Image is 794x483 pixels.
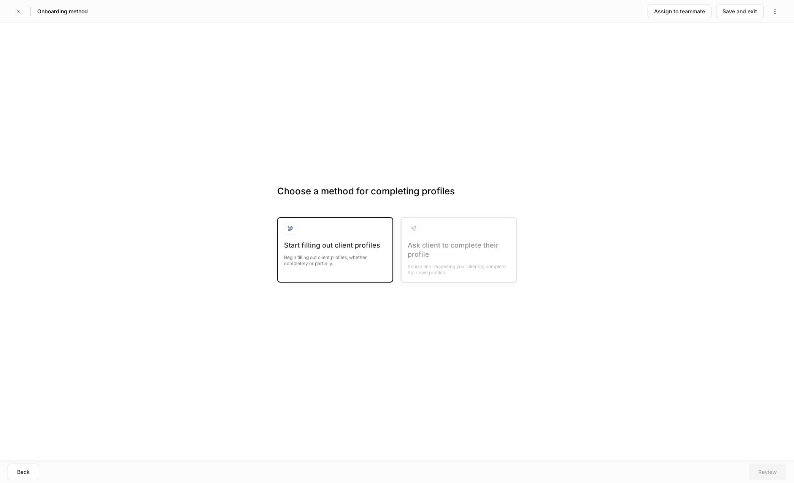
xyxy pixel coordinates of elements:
div: Back [17,468,30,476]
div: Start filling out client profiles [284,241,386,250]
button: Save and exit [716,5,764,18]
button: Review [749,464,786,480]
div: Save and exit [723,8,757,15]
h3: Choose a method for completing profiles [277,185,517,210]
button: Assign to teammate [648,5,711,18]
div: Begin filling out client profiles, whether completely or partially. [284,250,386,267]
h5: Onboarding method [37,8,88,15]
div: Assign to teammate [654,8,705,15]
div: Review [758,468,777,476]
button: Back [8,464,39,480]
